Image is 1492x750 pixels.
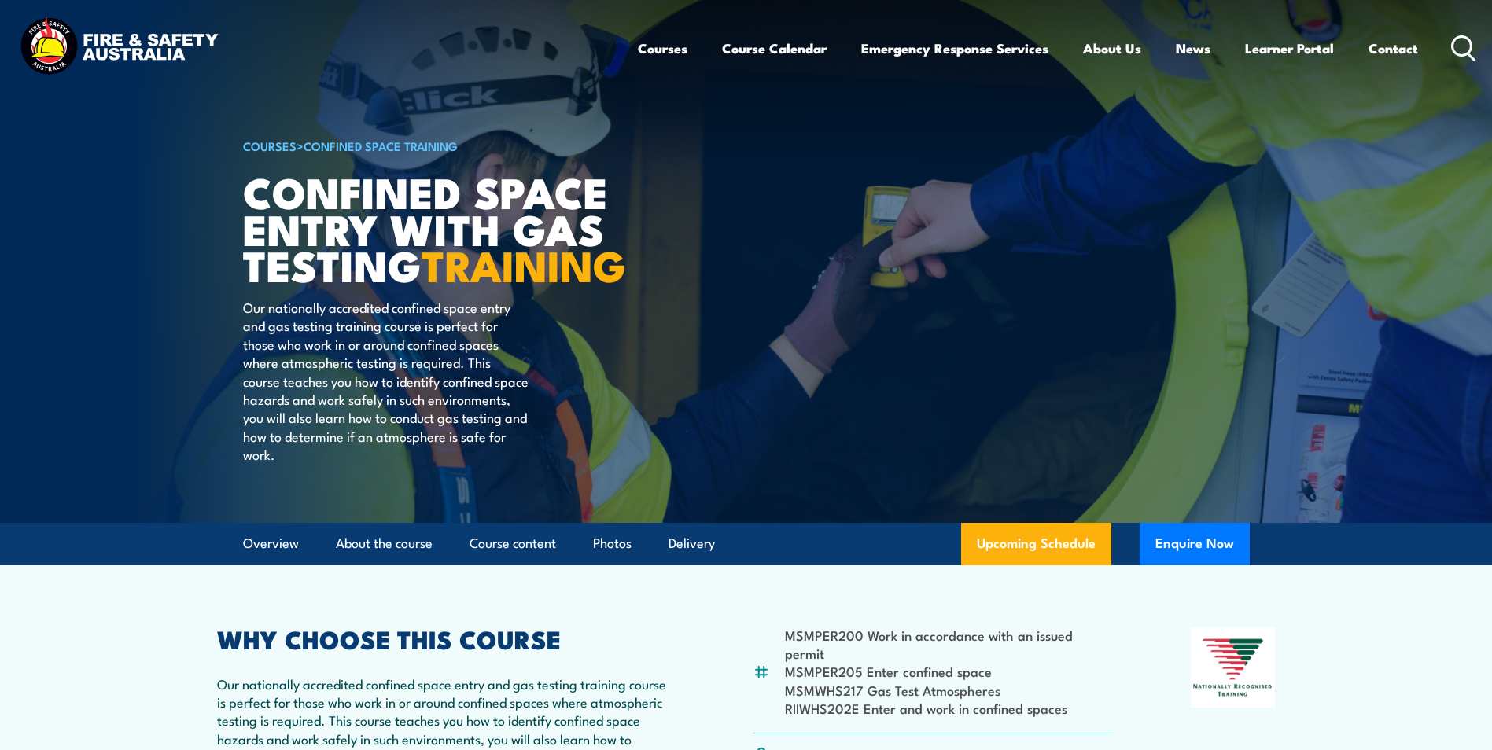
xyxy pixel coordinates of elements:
[1369,28,1418,69] a: Contact
[785,626,1114,663] li: MSMPER200 Work in accordance with an issued permit
[1176,28,1210,69] a: News
[1140,523,1250,565] button: Enquire Now
[336,523,433,564] a: About the course
[1245,28,1334,69] a: Learner Portal
[669,523,715,564] a: Delivery
[217,627,676,649] h2: WHY CHOOSE THIS COURSE
[243,298,530,464] p: Our nationally accredited confined space entry and gas testing training course is perfect for tho...
[785,681,1114,699] li: MSMWHS217 Gas Test Atmospheres
[470,523,556,564] a: Course content
[593,523,632,564] a: Photos
[304,137,458,154] a: Confined Space Training
[961,523,1111,565] a: Upcoming Schedule
[722,28,827,69] a: Course Calendar
[785,662,1114,680] li: MSMPER205 Enter confined space
[243,136,632,155] h6: >
[243,523,299,564] a: Overview
[638,28,687,69] a: Courses
[1191,627,1276,708] img: Nationally Recognised Training logo.
[422,231,626,296] strong: TRAINING
[861,28,1048,69] a: Emergency Response Services
[243,137,297,154] a: COURSES
[1083,28,1141,69] a: About Us
[785,699,1114,717] li: RIIWHS202E Enter and work in confined spaces
[243,173,632,283] h1: Confined Space Entry with Gas Testing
